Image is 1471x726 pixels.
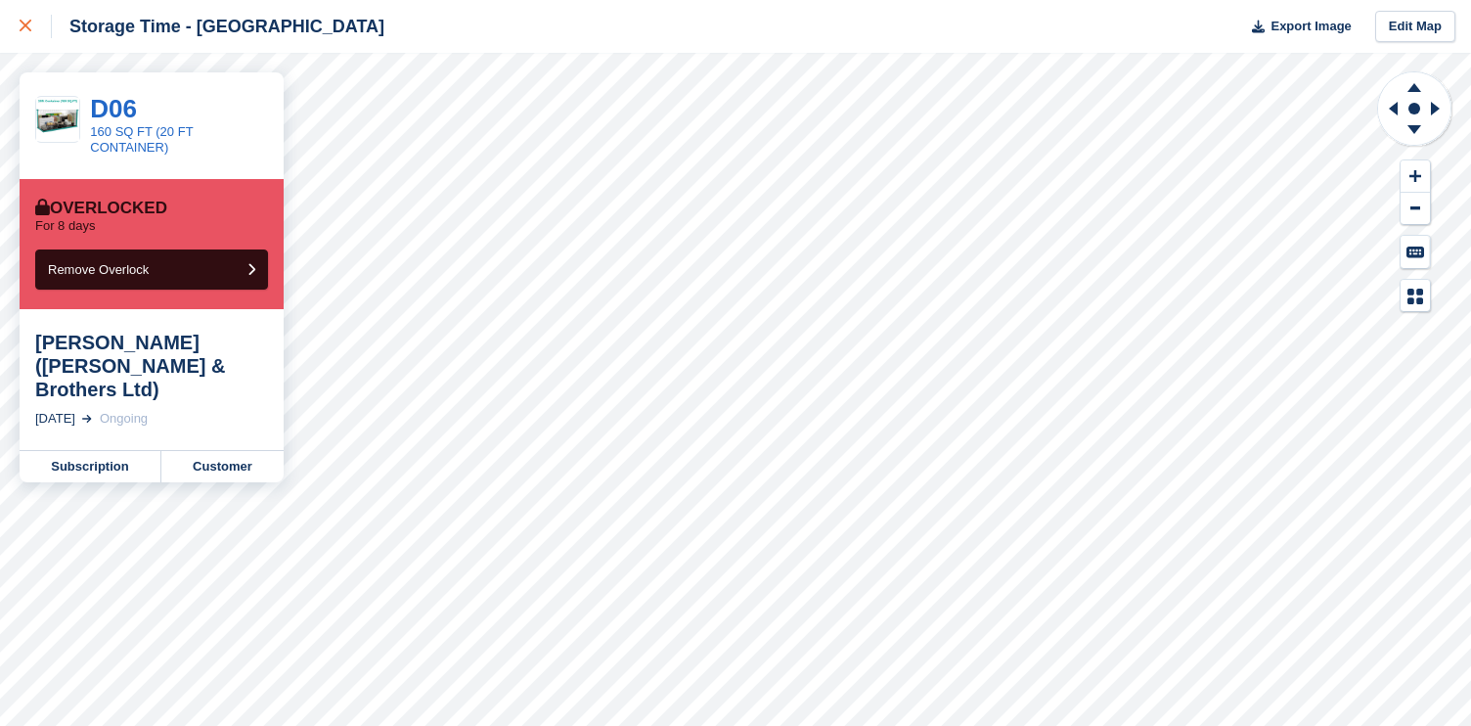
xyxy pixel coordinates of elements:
a: Edit Map [1375,11,1455,43]
button: Remove Overlock [35,250,268,290]
p: For 8 days [35,218,95,234]
a: 160 SQ FT (20 FT CONTAINER) [90,124,193,155]
div: [DATE] [35,409,75,429]
a: Subscription [20,451,161,482]
div: Storage Time - [GEOGRAPHIC_DATA] [52,15,384,38]
div: [PERSON_NAME] ([PERSON_NAME] & Brothers Ltd) [35,331,268,401]
button: Zoom In [1401,160,1430,193]
img: 10ft%20Container%20(80%20SQ%20FT)%20(1).jpg [36,98,79,141]
button: Zoom Out [1401,193,1430,225]
img: arrow-right-light-icn-cde0832a797a2874e46488d9cf13f60e5c3a73dbe684e267c42b8395dfbc2abf.svg [82,415,92,423]
div: Ongoing [100,409,148,429]
button: Map Legend [1401,280,1430,312]
button: Keyboard Shortcuts [1401,236,1430,268]
a: D06 [90,94,137,123]
span: Remove Overlock [48,262,149,277]
button: Export Image [1240,11,1352,43]
div: Overlocked [35,199,167,218]
span: Export Image [1270,17,1351,36]
a: Customer [161,451,284,482]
